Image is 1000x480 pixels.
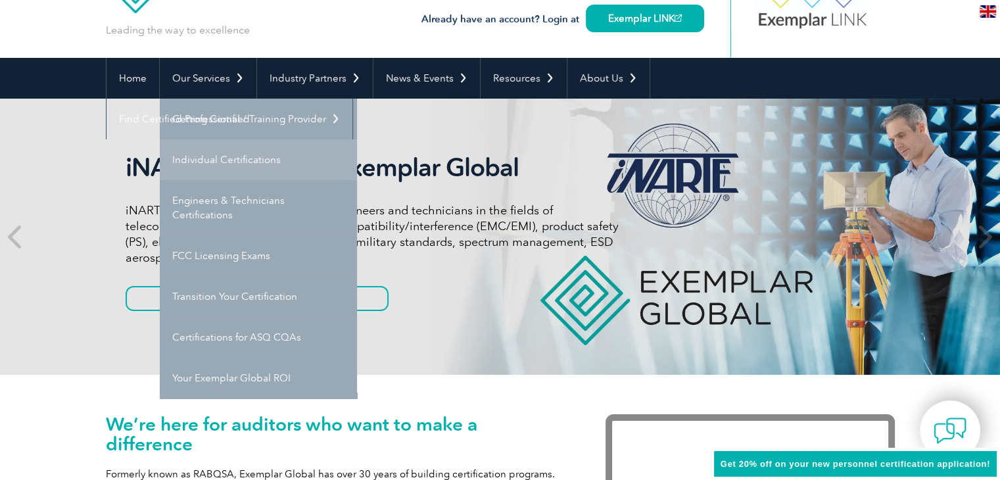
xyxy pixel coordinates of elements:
[721,459,990,469] span: Get 20% off on your new personnel certification application!
[160,358,357,398] a: Your Exemplar Global ROI
[481,58,567,99] a: Resources
[160,235,357,276] a: FCC Licensing Exams
[934,414,966,447] img: contact-chat.png
[126,203,619,266] p: iNARTE certifications are for qualified engineers and technicians in the fields of telecommunicat...
[257,58,373,99] a: Industry Partners
[106,23,250,37] p: Leading the way to excellence
[373,58,480,99] a: News & Events
[567,58,650,99] a: About Us
[980,5,996,18] img: en
[675,14,682,22] img: open_square.png
[107,99,352,139] a: Find Certified Professional / Training Provider
[106,414,566,454] h1: We’re here for auditors who want to make a difference
[160,317,357,358] a: Certifications for ASQ CQAs
[160,276,357,317] a: Transition Your Certification
[586,5,704,32] a: Exemplar LINK
[160,139,357,180] a: Individual Certifications
[160,180,357,235] a: Engineers & Technicians Certifications
[107,58,159,99] a: Home
[126,286,389,311] a: Get to know more about iNARTE
[160,58,256,99] a: Our Services
[421,11,704,28] h3: Already have an account? Login at
[126,153,619,183] h2: iNARTE is a Part of Exemplar Global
